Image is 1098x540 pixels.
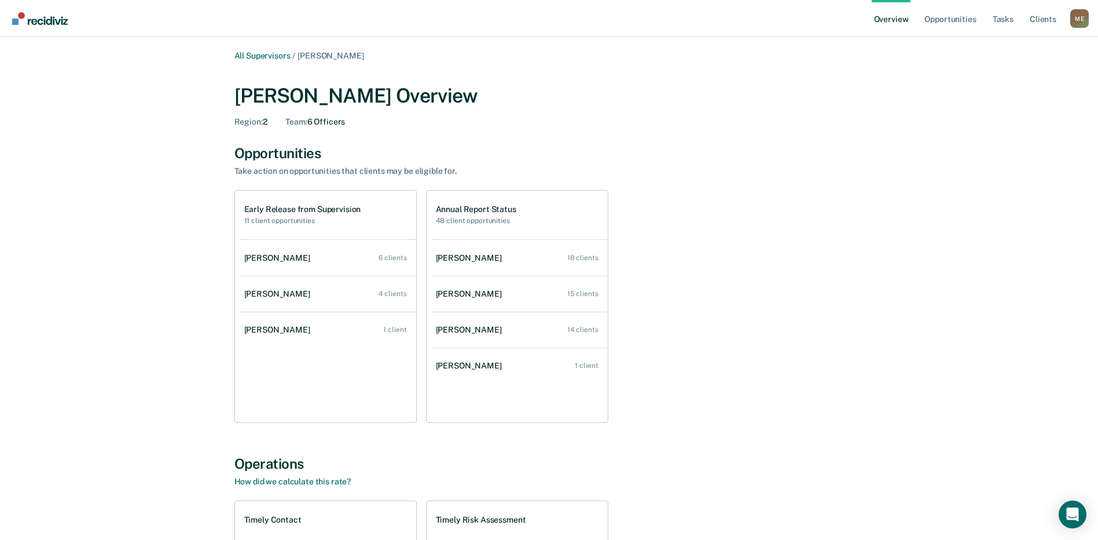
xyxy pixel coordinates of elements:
div: 6 Officers [285,117,345,127]
div: [PERSON_NAME] [436,289,506,299]
a: All Supervisors [234,51,291,60]
span: Region : [234,117,263,126]
span: / [290,51,298,60]
div: M E [1070,9,1089,28]
div: 2 [234,117,267,127]
h2: 48 client opportunities [436,217,516,225]
a: [PERSON_NAME] 6 clients [240,242,416,275]
div: 15 clients [567,290,598,298]
div: [PERSON_NAME] [244,289,315,299]
h1: Timely Risk Assessment [436,515,526,525]
div: 18 clients [567,254,598,262]
div: [PERSON_NAME] [244,253,315,263]
div: [PERSON_NAME] Overview [234,84,864,108]
div: [PERSON_NAME] [244,325,315,335]
h1: Early Release from Supervision [244,205,361,214]
a: [PERSON_NAME] 4 clients [240,278,416,311]
div: [PERSON_NAME] [436,253,506,263]
a: [PERSON_NAME] 1 client [240,313,416,346]
a: [PERSON_NAME] 14 clients [431,313,608,346]
div: [PERSON_NAME] [436,361,506,371]
div: Opportunities [234,145,864,162]
button: Profile dropdown button [1070,9,1089,28]
div: Open Intercom Messenger [1059,501,1086,528]
h2: 11 client opportunities [244,217,361,225]
span: [PERSON_NAME] [298,51,363,60]
div: 1 client [383,326,406,334]
div: 4 clients [379,290,407,298]
div: 14 clients [567,326,598,334]
a: [PERSON_NAME] 15 clients [431,278,608,311]
h1: Timely Contact [244,515,302,525]
a: How did we calculate this rate? [234,477,351,486]
div: [PERSON_NAME] [436,325,506,335]
div: 1 client [575,362,598,370]
img: Recidiviz [12,12,68,25]
div: Take action on opportunities that clients may be eligible for. [234,166,640,176]
a: [PERSON_NAME] 1 client [431,349,608,382]
div: 6 clients [379,254,407,262]
span: Team : [285,117,307,126]
div: Operations [234,455,864,472]
h1: Annual Report Status [436,205,516,214]
a: [PERSON_NAME] 18 clients [431,242,608,275]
